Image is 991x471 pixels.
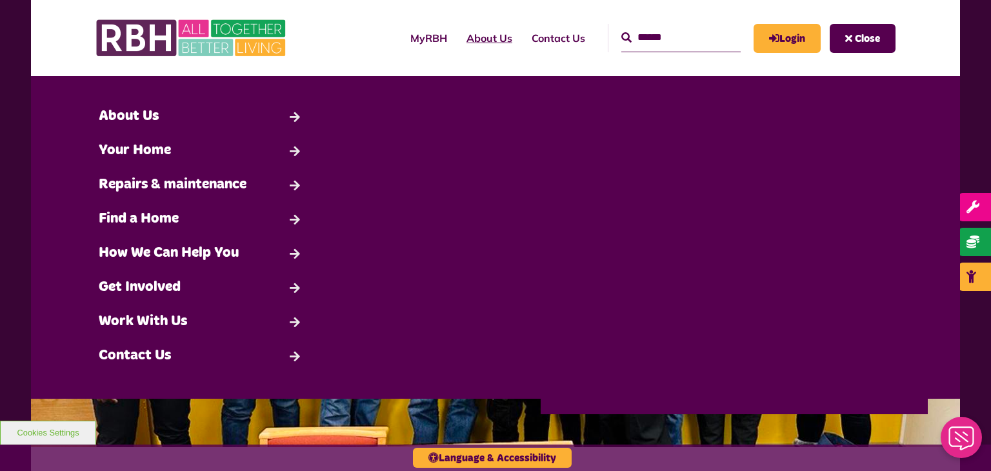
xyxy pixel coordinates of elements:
span: Close [855,34,880,44]
img: RBH [95,13,289,63]
a: Your Home [92,134,310,168]
a: Find a Home [92,202,310,236]
a: MyRBH [754,24,821,53]
iframe: Netcall Web Assistant for live chat [933,413,991,471]
a: Contact Us [92,339,310,373]
input: Search [621,24,741,52]
a: Contact Us [522,21,595,55]
a: Repairs & maintenance [92,168,310,202]
a: Work With Us [92,305,310,339]
button: Navigation [830,24,896,53]
a: MyRBH [401,21,457,55]
a: About Us [92,99,310,134]
a: How We Can Help You [92,236,310,270]
a: About Us [457,21,522,55]
a: Get Involved [92,270,310,305]
button: Language & Accessibility [413,448,572,468]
